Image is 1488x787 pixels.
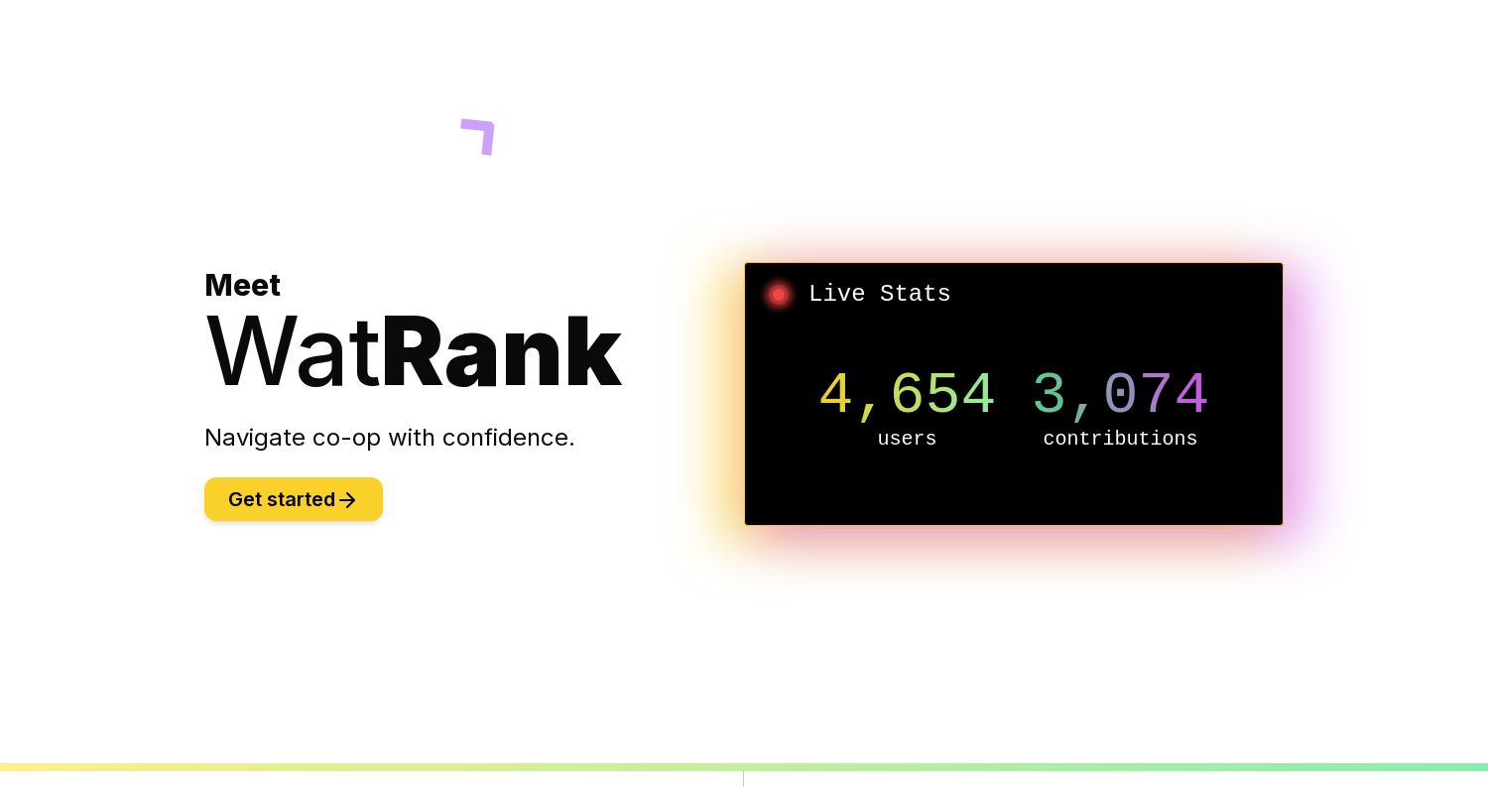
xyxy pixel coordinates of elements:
[801,366,1014,426] p: 4,654
[1014,366,1227,426] p: 3,074
[204,477,383,521] button: Get started
[801,426,1014,454] p: users
[381,293,622,408] span: Rank
[204,422,744,454] p: Navigate co-op with confidence.
[204,267,744,398] h1: Meet
[761,279,1267,311] h2: Live Stats
[204,490,383,510] a: Get started
[204,293,381,408] span: Wat
[1014,426,1227,454] p: contributions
